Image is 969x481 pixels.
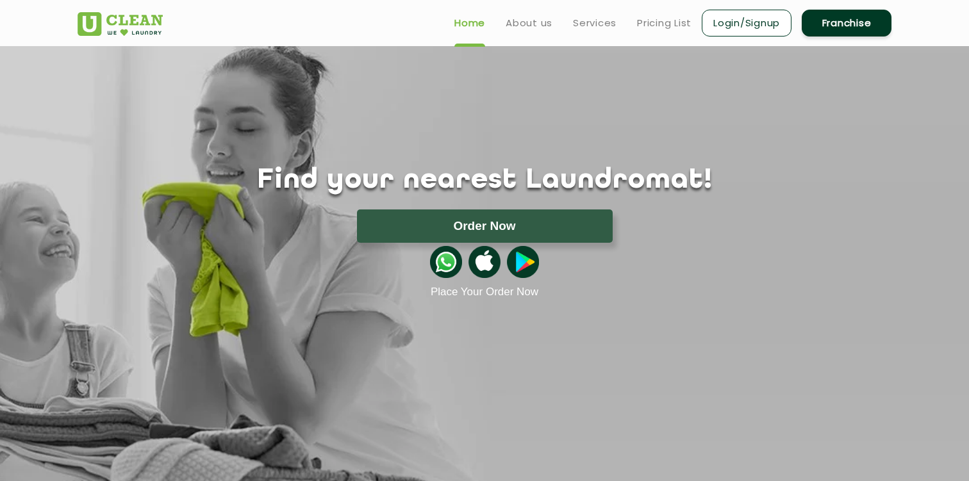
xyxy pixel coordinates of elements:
[454,15,485,31] a: Home
[573,15,617,31] a: Services
[702,10,791,37] a: Login/Signup
[507,246,539,278] img: playstoreicon.png
[431,286,538,298] a: Place Your Order Now
[78,12,163,36] img: UClean Laundry and Dry Cleaning
[637,15,692,31] a: Pricing List
[506,15,552,31] a: About us
[68,165,901,197] h1: Find your nearest Laundromat!
[430,246,462,278] img: whatsappicon.png
[357,209,613,243] button: Order Now
[802,10,891,37] a: Franchise
[468,246,501,278] img: apple-icon.png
